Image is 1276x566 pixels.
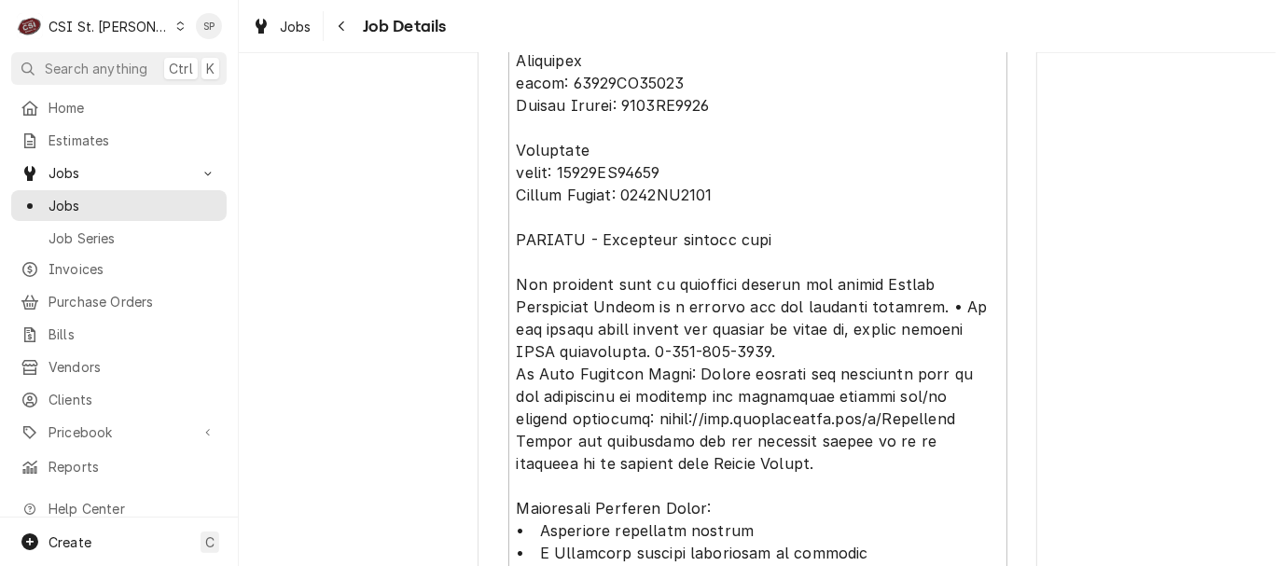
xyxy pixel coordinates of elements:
[206,59,215,78] span: K
[17,13,43,39] div: CSI St. Louis's Avatar
[11,286,227,317] a: Purchase Orders
[49,422,189,442] span: Pricebook
[49,357,217,377] span: Vendors
[49,292,217,311] span: Purchase Orders
[11,417,227,448] a: Go to Pricebook
[49,196,217,215] span: Jobs
[205,532,215,552] span: C
[49,499,215,518] span: Help Center
[49,228,217,248] span: Job Series
[196,13,222,39] div: SP
[11,319,227,350] a: Bills
[11,384,227,415] a: Clients
[49,457,217,476] span: Reports
[11,352,227,382] a: Vendors
[11,493,227,524] a: Go to Help Center
[11,92,227,123] a: Home
[11,158,227,188] a: Go to Jobs
[45,59,147,78] span: Search anything
[49,163,189,183] span: Jobs
[49,390,217,409] span: Clients
[11,125,227,156] a: Estimates
[327,11,357,41] button: Navigate back
[357,14,447,39] span: Job Details
[49,259,217,279] span: Invoices
[169,59,193,78] span: Ctrl
[49,324,217,344] span: Bills
[11,254,227,284] a: Invoices
[11,52,227,85] button: Search anythingCtrlK
[49,534,91,550] span: Create
[196,13,222,39] div: Shelley Politte's Avatar
[11,190,227,221] a: Jobs
[244,11,319,42] a: Jobs
[49,131,217,150] span: Estimates
[280,17,312,36] span: Jobs
[11,451,227,482] a: Reports
[49,17,170,36] div: CSI St. [PERSON_NAME]
[11,223,227,254] a: Job Series
[49,98,217,117] span: Home
[17,13,43,39] div: C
